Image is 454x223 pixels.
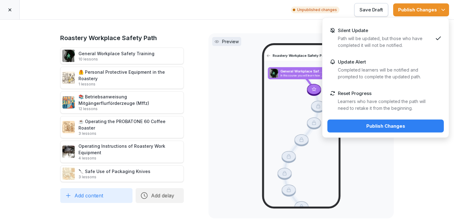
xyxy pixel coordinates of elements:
img: zf4jknrbiqunm93fvvf3t7l6.png [62,121,75,133]
button: Add content [60,188,132,203]
div: 🦺 Personal Protective Equipment in the Roastery1 lessons [60,67,184,89]
p: Update Alert [338,59,366,65]
p: General Workplace Safety Training [280,69,323,74]
div: 📚 Betriebsanweisung Mitgängerflurförderzeuge (Mffz)12 lessons [60,91,184,114]
div: ☕ Operating the PROBATONE 60 Coffee Roaster3 lessons [60,116,184,138]
img: dk7x737xv5i545c4hvlzmvog.png [269,69,278,78]
p: In this course you will learn how to report a [MEDICAL_DATA] and what are the responsibilities of... [280,74,323,77]
button: Save Draft [354,3,388,17]
div: 🔪 Safe Use of Packaging Knives [78,168,150,180]
p: 10 lessons [78,57,154,62]
button: Publish Changes [327,120,444,133]
div: 📚 Betriebsanweisung Mitgängerflurförderzeuge (Mffz) [78,93,182,111]
p: Completed learners will be notified and prompted to complete the updated path. [338,67,433,80]
p: 4 lessons [78,156,182,161]
p: Silent Update [338,28,368,33]
button: Publish Changes [393,3,449,16]
p: Reset Progress [338,91,372,96]
img: vfxx1fxbk1taaq0x2zc8gocb.png [62,167,75,180]
button: Add delay [136,188,184,203]
div: Operating Instructions of Roastery Work Equipment [78,143,182,161]
p: 12 lessons [78,106,182,111]
p: Learners who have completed the path will need to retake it from the beginning. [338,98,433,112]
div: Save Draft [359,6,383,13]
img: dk7x737xv5i545c4hvlzmvog.png [62,50,75,62]
div: Publish Changes [332,123,439,130]
img: vbmpd5btjsn562tkmo9vsk1d.png [62,146,75,158]
p: Roastery Workplace Safety Path [272,53,328,58]
div: General Workplace Safety Training10 lessons [60,47,184,64]
p: 3 lessons [78,175,150,180]
div: Operating Instructions of Roastery Work Equipment4 lessons [60,141,184,163]
div: General Workplace Safety Training [78,50,154,62]
p: Preview [222,38,239,45]
h1: Roastery Workplace Safety Path [60,33,184,43]
p: 3 lessons [78,131,182,136]
div: ☕ Operating the PROBATONE 60 Coffee Roaster [78,118,182,136]
img: crgvesysle1k0ixpnj65j29i.png [62,72,75,84]
p: 1 lessons [78,82,182,87]
img: h0queujannmuqzdi3tpb82py.png [62,96,75,109]
div: 🦺 Personal Protective Equipment in the Roastery [78,69,182,87]
div: 🔪 Safe Use of Packaging Knives3 lessons [60,165,184,182]
div: Publish Changes [398,6,444,13]
p: Path will be updated, but those who have completed it will not be notified. [338,35,433,49]
p: Unpublished changes [291,6,339,13]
